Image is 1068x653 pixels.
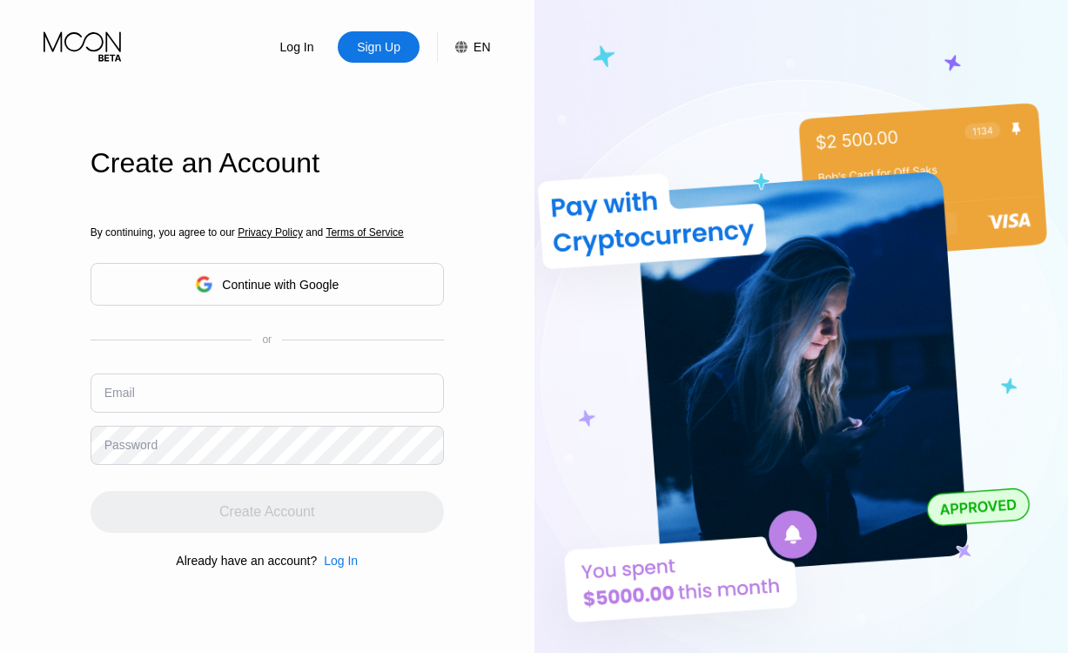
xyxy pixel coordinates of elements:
[355,38,402,56] div: Sign Up
[338,31,420,63] div: Sign Up
[256,31,338,63] div: Log In
[238,226,303,239] span: Privacy Policy
[279,38,316,56] div: Log In
[222,278,339,292] div: Continue with Google
[176,554,317,568] div: Already have an account?
[474,40,490,54] div: EN
[303,226,326,239] span: and
[104,438,158,452] div: Password
[317,554,358,568] div: Log In
[262,333,272,346] div: or
[437,31,490,63] div: EN
[91,147,444,179] div: Create an Account
[91,263,444,306] div: Continue with Google
[104,386,135,400] div: Email
[324,554,358,568] div: Log In
[326,226,403,239] span: Terms of Service
[91,226,444,239] div: By continuing, you agree to our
